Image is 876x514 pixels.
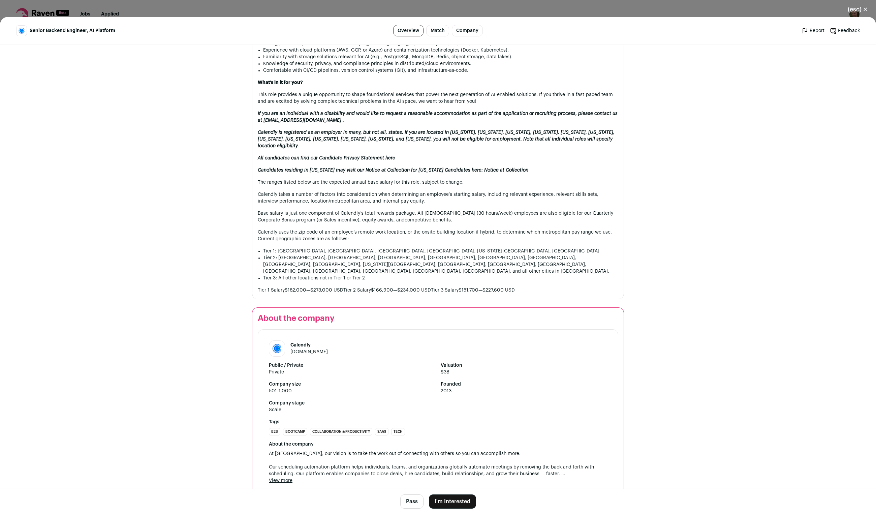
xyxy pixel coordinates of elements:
[269,388,435,394] span: 501-1,000
[441,388,607,394] span: 2013
[840,2,876,17] button: Close modal
[258,229,618,242] p: Calendly uses the zip code of an employee’s remote work location, or the onsite building location...
[258,313,618,324] h2: About the company
[263,248,618,254] li: Tier 1: [GEOGRAPHIC_DATA], [GEOGRAPHIC_DATA], [GEOGRAPHIC_DATA], [GEOGRAPHIC_DATA], [US_STATE][GE...
[269,477,292,484] button: View more
[283,428,307,435] li: Bootcamp
[263,47,618,54] li: Experience with cloud platforms (AWS, GCP, or Azure) and containerization technologies (Docker, K...
[405,218,451,222] a: competitive benefits
[290,350,328,354] a: [DOMAIN_NAME]
[258,191,618,205] p: Calendly takes a number of factors into consideration when determining an employee’s starting sal...
[258,130,615,148] em: Calendly is registered as an employer in many, but not all, states. If you are located in [US_STA...
[258,111,618,123] em: If you are an individual with a disability and would like to request a reasonable accommodation a...
[802,27,824,34] a: Report
[310,428,372,435] li: Collaboration & Productivity
[269,341,285,356] img: a7915309c833d0db3969c62bc531feaeee9ef7bf6898959afd00f7909a9bfa35.jpg
[269,406,281,413] div: Scale
[263,60,618,67] li: Knowledge of security, privacy, and compliance principles in distributed/cloud environments.
[391,428,405,435] li: Tech
[441,362,607,369] strong: Valuation
[263,275,618,281] li: Tier 3: All other locations not in Tier 1 or Tier 2
[258,168,483,173] em: Candidates residing in [US_STATE] may visit our Notice at Collection for [US_STATE] Candidates here:
[258,156,384,160] em: All candidates can find our Candidate Privacy Statement
[269,450,607,477] span: At [GEOGRAPHIC_DATA], our vision is to take the work out of connecting with others so you can acc...
[269,400,607,406] strong: Company stage
[441,381,607,388] strong: Founded
[263,67,618,74] li: Comfortable with CI/CD pipelines, version control systems (Git), and infrastructure-as-code.
[269,369,435,375] span: Private
[426,25,449,36] a: Match
[441,369,607,375] span: $3B
[17,26,27,36] img: a7915309c833d0db3969c62bc531feaeee9ef7bf6898959afd00f7909a9bfa35.jpg
[269,428,280,435] li: B2B
[269,362,435,369] strong: Public / Private
[385,156,395,160] a: here
[429,494,476,509] button: I'm Interested
[258,287,618,294] p: Tier 1 Salary$182,000—$273,000 USDTier 2 Salary$166,900—$234,000 USDTier 3 Salary$151,700—$227,60...
[269,419,607,425] strong: Tags
[263,54,618,60] li: Familiarity with storage solutions relevant for AI (e.g., PostgreSQL, MongoDB, Redis, object stor...
[269,441,607,448] div: About the company
[375,428,388,435] li: SaaS
[269,381,435,388] strong: Company size
[400,494,424,509] button: Pass
[263,254,618,275] li: Tier 2: [GEOGRAPHIC_DATA], [GEOGRAPHIC_DATA], [GEOGRAPHIC_DATA], [GEOGRAPHIC_DATA], [GEOGRAPHIC_D...
[30,27,115,34] span: Senior Backend Engineer, AI Platform
[258,179,618,186] p: The ranges listed below are the expected annual base salary for this role, subject to change.
[830,27,860,34] a: Feedback
[258,210,618,223] p: Base salary is just one component of Calendly’s total rewards package. All [DEMOGRAPHIC_DATA] (30...
[484,168,528,173] a: Notice at Collection
[258,91,618,105] p: This role provides a unique opportunity to shape foundational services that power the next genera...
[393,25,424,36] a: Overview
[258,80,303,85] strong: What’s in it for you?
[452,25,483,36] a: Company
[290,342,328,349] h1: Calendly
